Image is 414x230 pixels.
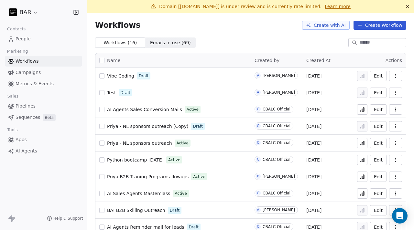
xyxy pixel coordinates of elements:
[16,136,27,143] span: Apps
[16,114,40,121] span: Sequences
[150,39,191,46] span: Emails in use ( 69 )
[263,225,290,229] div: CBALC Official
[257,90,259,95] div: A
[257,207,259,213] div: A
[107,123,188,130] a: Priya - NL sponsors outreach (Copy)
[107,90,116,95] span: Test
[306,123,321,130] span: [DATE]
[121,90,130,96] span: Draft
[5,146,82,156] a: AI Agents
[168,157,180,163] span: Active
[9,8,17,16] img: bar1.webp
[107,174,189,179] span: Priya-B2B Traning Programs flowups
[107,73,134,79] a: Vibe Coding
[370,71,387,81] a: Edit
[107,106,182,113] a: AI Agents Sales Conversion Mails
[107,124,188,129] span: Priya - NL sponsors outreach (Copy)
[370,138,387,148] button: Edit
[107,207,165,214] a: BAI B2B Skilling Outreach
[325,3,351,10] a: Learn more
[16,58,39,65] span: Workflows
[306,140,321,146] span: [DATE]
[4,47,31,56] span: Marketing
[306,190,321,197] span: [DATE]
[187,107,199,112] span: Active
[5,67,82,78] a: Campaigns
[107,141,172,146] span: Priya - NL sponsors outreach
[16,80,54,87] span: Metrics & Events
[107,208,165,213] span: BAI B2B Skilling Outreach
[8,7,39,18] button: BAR
[5,101,82,111] a: Pipelines
[263,141,290,145] div: CBALC Official
[159,4,321,9] span: Domain [[DOMAIN_NAME]] is under review and is currently rate limited.
[107,173,189,180] a: Priya-B2B Traning Programs flowups
[306,89,321,96] span: [DATE]
[263,90,295,95] div: [PERSON_NAME]
[386,58,402,63] span: Actions
[177,140,189,146] span: Active
[95,21,140,30] span: Workflows
[370,205,387,215] button: Edit
[5,56,82,67] a: Workflows
[4,24,28,34] span: Contacts
[193,123,202,129] span: Draft
[370,104,387,115] button: Edit
[370,88,387,98] button: Edit
[257,123,259,129] div: C
[257,73,259,78] div: A
[189,224,199,230] span: Draft
[19,8,31,16] span: BAR
[16,36,31,42] span: People
[257,140,259,145] div: C
[306,73,321,79] span: [DATE]
[107,57,120,64] span: Name
[16,148,37,154] span: AI Agents
[16,103,36,110] span: Pipelines
[5,78,82,89] a: Metrics & Events
[354,21,406,30] button: Create Workflow
[306,173,321,180] span: [DATE]
[5,91,21,101] span: Sales
[107,157,164,163] a: Python bootcamp [DATE]
[257,224,259,229] div: C
[107,225,184,230] span: AI Agents Reminder mail for leads
[107,190,170,197] a: AI Sales Agents Masterclass
[47,216,83,221] a: Help & Support
[263,107,290,111] div: CBALC Official
[53,216,83,221] span: Help & Support
[306,58,331,63] span: Created At
[175,191,187,196] span: Active
[170,207,180,213] span: Draft
[263,124,290,128] div: CBALC Official
[263,191,290,195] div: CBALC Official
[193,174,205,180] span: Active
[16,69,41,76] span: Campaigns
[370,172,387,182] button: Edit
[107,107,182,112] span: AI Agents Sales Conversion Mails
[257,174,259,179] div: P
[370,155,387,165] a: Edit
[5,34,82,44] a: People
[263,157,290,162] div: CBALC Official
[370,188,387,199] a: Edit
[5,125,20,135] span: Tools
[306,207,321,214] span: [DATE]
[107,140,172,146] a: Priya - NL sponsors outreach
[302,21,350,30] button: Create with AI
[5,112,82,123] a: SequencesBeta
[263,73,295,78] div: [PERSON_NAME]
[392,208,408,224] div: Open Intercom Messenger
[5,134,82,145] a: Apps
[107,89,116,96] a: Test
[43,114,56,121] span: Beta
[370,121,387,131] button: Edit
[107,191,170,196] span: AI Sales Agents Masterclass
